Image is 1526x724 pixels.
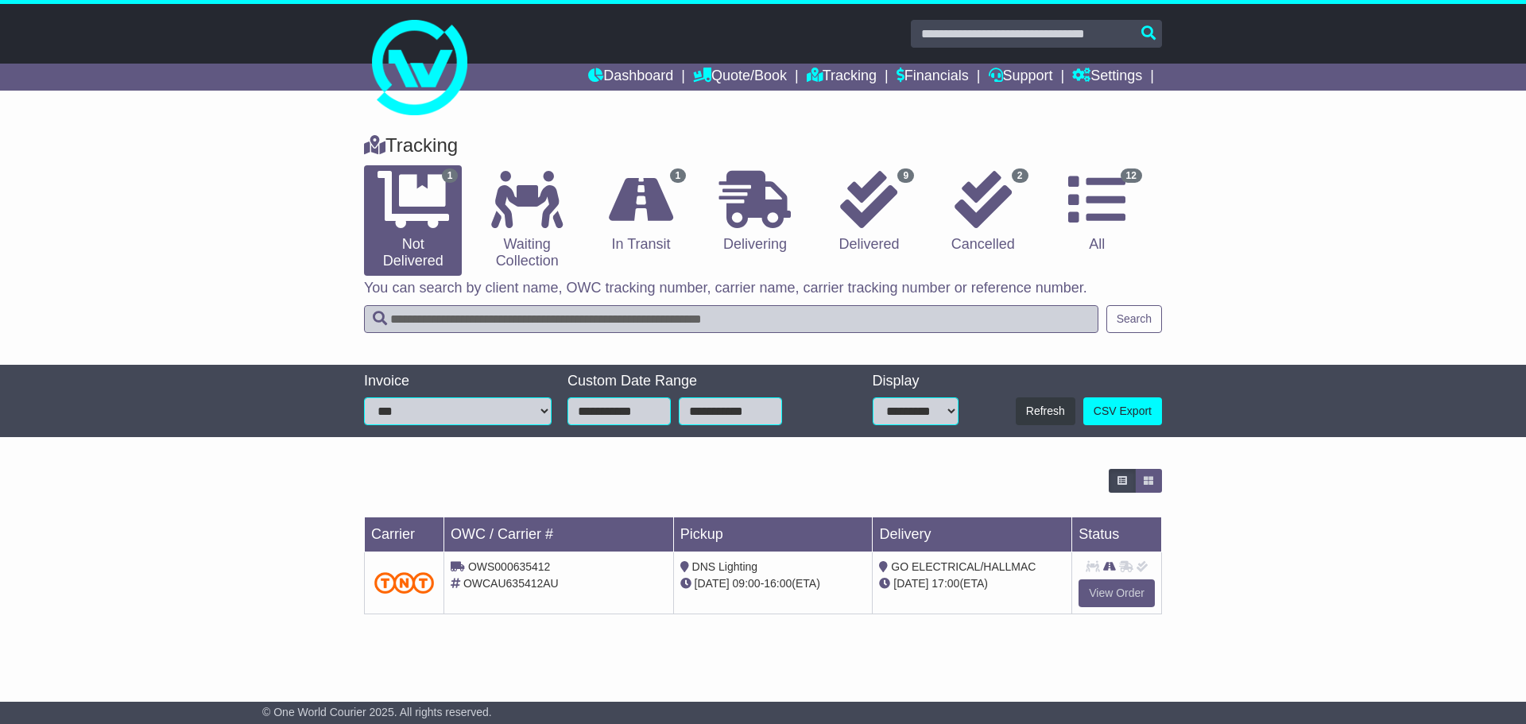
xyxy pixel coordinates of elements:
span: 17:00 [931,577,959,590]
a: 9 Delivered [820,165,918,259]
span: 1 [670,168,687,183]
a: Delivering [706,165,804,259]
span: OWS000635412 [468,560,551,573]
p: You can search by client name, OWC tracking number, carrier name, carrier tracking number or refe... [364,280,1162,297]
a: Support [989,64,1053,91]
a: Financials [897,64,969,91]
span: © One World Courier 2025. All rights reserved. [262,706,492,718]
div: - (ETA) [680,575,866,592]
a: 12 All [1048,165,1146,259]
button: Search [1106,305,1162,333]
span: [DATE] [893,577,928,590]
span: 12 [1121,168,1142,183]
td: OWC / Carrier # [444,517,674,552]
td: Status [1072,517,1162,552]
span: 2 [1012,168,1028,183]
a: Waiting Collection [478,165,575,276]
div: Display [873,373,959,390]
span: 9 [897,168,914,183]
span: 16:00 [764,577,792,590]
a: Quote/Book [693,64,787,91]
a: CSV Export [1083,397,1162,425]
td: Carrier [365,517,444,552]
div: (ETA) [879,575,1065,592]
button: Refresh [1016,397,1075,425]
a: Settings [1072,64,1142,91]
div: Custom Date Range [567,373,823,390]
span: 1 [442,168,459,183]
a: Tracking [807,64,877,91]
span: DNS Lighting [692,560,758,573]
td: Pickup [673,517,873,552]
img: TNT_Domestic.png [374,572,434,594]
a: View Order [1079,579,1155,607]
span: GO ELECTRICAL/HALLMAC [891,560,1036,573]
a: 2 Cancelled [934,165,1032,259]
a: 1 Not Delivered [364,165,462,276]
span: OWCAU635412AU [463,577,559,590]
div: Invoice [364,373,552,390]
span: [DATE] [695,577,730,590]
a: Dashboard [588,64,673,91]
span: 09:00 [733,577,761,590]
a: 1 In Transit [592,165,690,259]
td: Delivery [873,517,1072,552]
div: Tracking [356,134,1170,157]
